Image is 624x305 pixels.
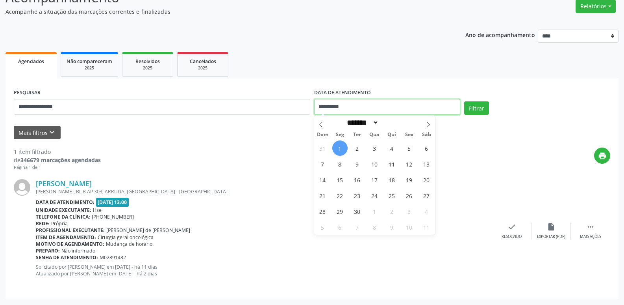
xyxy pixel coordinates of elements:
span: Cirurgia geral oncológica [98,234,154,241]
i: insert_drive_file [547,223,555,231]
p: Ano de acompanhamento [465,30,535,39]
span: Setembro 6, 2025 [419,140,434,156]
div: Exportar (PDF) [537,234,565,240]
span: [PERSON_NAME] de [PERSON_NAME] [106,227,190,234]
span: [PHONE_NUMBER] [92,213,134,220]
span: Resolvidos [135,58,160,65]
span: Qua [366,132,383,137]
span: Setembro 27, 2025 [419,188,434,203]
div: [PERSON_NAME], BL B AP 303, ARRUDA, [GEOGRAPHIC_DATA] - [GEOGRAPHIC_DATA] [36,188,492,195]
span: Agosto 31, 2025 [315,140,330,156]
p: Solicitado por [PERSON_NAME] em [DATE] - há 11 dias Atualizado por [PERSON_NAME] em [DATE] - há 2... [36,264,492,277]
label: DATA DE ATENDIMENTO [314,87,371,99]
span: Setembro 7, 2025 [315,156,330,172]
span: Setembro 26, 2025 [402,188,417,203]
span: Setembro 25, 2025 [384,188,400,203]
span: Setembro 11, 2025 [384,156,400,172]
div: 2025 [128,65,167,71]
span: Outubro 8, 2025 [367,219,382,235]
select: Month [344,118,379,127]
span: Setembro 13, 2025 [419,156,434,172]
span: Setembro 30, 2025 [350,204,365,219]
i:  [586,223,595,231]
span: Setembro 20, 2025 [419,172,434,187]
div: 2025 [183,65,222,71]
span: Dom [314,132,331,137]
span: Não compareceram [67,58,112,65]
span: Seg [331,132,348,137]
b: Telefone da clínica: [36,213,90,220]
p: Acompanhe a situação das marcações correntes e finalizadas [6,7,435,16]
span: Mudança de horário. [106,241,154,247]
b: Rede: [36,220,50,227]
span: Outubro 5, 2025 [315,219,330,235]
b: Item de agendamento: [36,234,96,241]
img: img [14,179,30,196]
b: Unidade executante: [36,207,91,213]
span: Setembro 22, 2025 [332,188,348,203]
span: Setembro 15, 2025 [332,172,348,187]
div: de [14,156,101,164]
a: [PERSON_NAME] [36,179,92,188]
b: Profissional executante: [36,227,105,234]
span: Qui [383,132,400,137]
b: Data de atendimento: [36,199,94,206]
span: Setembro 29, 2025 [332,204,348,219]
label: PESQUISAR [14,87,41,99]
i: check [507,223,516,231]
div: 2025 [67,65,112,71]
span: Setembro 28, 2025 [315,204,330,219]
span: Setembro 5, 2025 [402,140,417,156]
span: Ter [348,132,366,137]
span: Outubro 4, 2025 [419,204,434,219]
span: M02891432 [100,254,126,261]
div: Mais ações [580,234,601,240]
span: Agendados [18,58,44,65]
strong: 346679 marcações agendadas [20,156,101,164]
span: Setembro 9, 2025 [350,156,365,172]
b: Senha de atendimento: [36,254,98,261]
span: Outubro 9, 2025 [384,219,400,235]
span: Outubro 2, 2025 [384,204,400,219]
span: Própria [51,220,68,227]
div: 1 item filtrado [14,148,101,156]
span: Setembro 10, 2025 [367,156,382,172]
span: Setembro 16, 2025 [350,172,365,187]
span: Sex [400,132,418,137]
span: Outubro 6, 2025 [332,219,348,235]
span: Setembro 17, 2025 [367,172,382,187]
span: Setembro 14, 2025 [315,172,330,187]
span: Setembro 2, 2025 [350,140,365,156]
span: Não informado [61,247,95,254]
span: Cancelados [190,58,216,65]
input: Year [379,118,405,127]
i: keyboard_arrow_down [48,128,56,137]
span: Outubro 10, 2025 [402,219,417,235]
button: Filtrar [464,101,489,115]
span: Setembro 12, 2025 [402,156,417,172]
span: Setembro 19, 2025 [402,172,417,187]
span: Setembro 8, 2025 [332,156,348,172]
span: Setembro 24, 2025 [367,188,382,203]
span: Setembro 21, 2025 [315,188,330,203]
span: [DATE] 13:00 [96,198,129,207]
span: Outubro 3, 2025 [402,204,417,219]
b: Motivo de agendamento: [36,241,104,247]
div: Página 1 de 1 [14,164,101,171]
span: Hse [93,207,102,213]
span: Outubro 1, 2025 [367,204,382,219]
span: Sáb [418,132,435,137]
div: Resolvido [502,234,522,240]
button: Mais filtroskeyboard_arrow_down [14,126,61,140]
span: Outubro 7, 2025 [350,219,365,235]
span: Setembro 1, 2025 [332,140,348,156]
button: print [594,148,610,164]
span: Setembro 23, 2025 [350,188,365,203]
span: Setembro 3, 2025 [367,140,382,156]
span: Setembro 18, 2025 [384,172,400,187]
span: Outubro 11, 2025 [419,219,434,235]
i: print [598,152,607,160]
b: Preparo: [36,247,60,254]
span: Setembro 4, 2025 [384,140,400,156]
